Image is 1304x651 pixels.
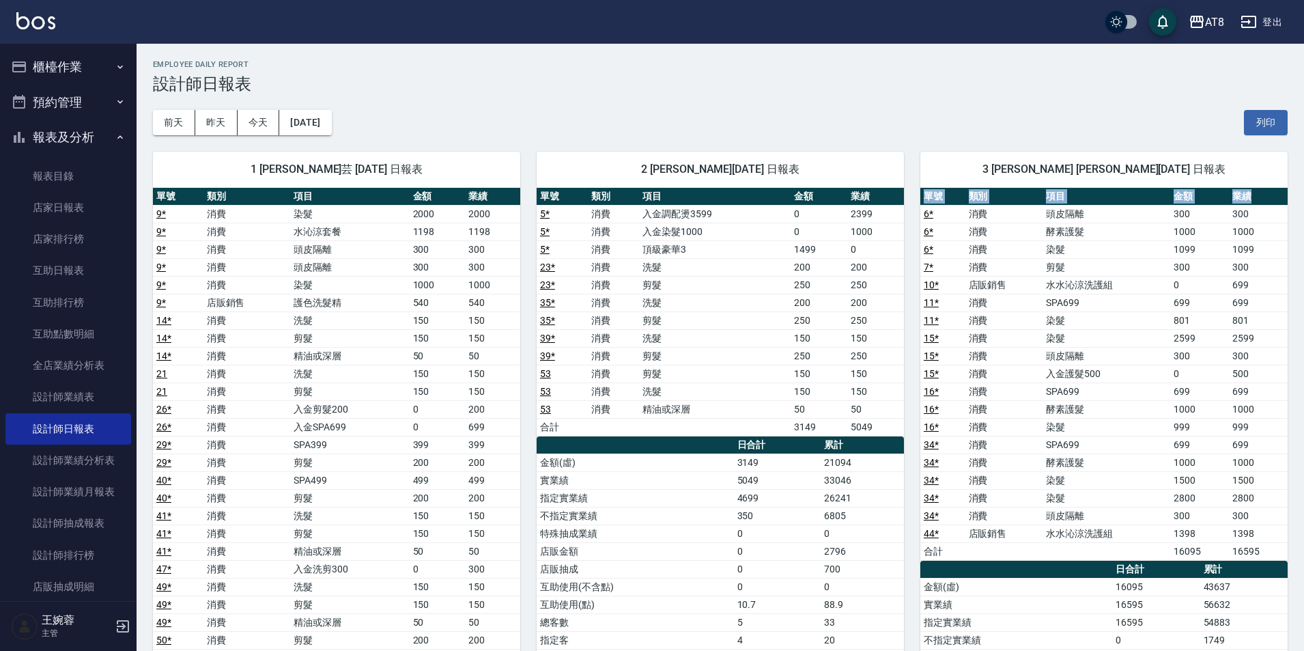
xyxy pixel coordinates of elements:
td: 實業績 [537,471,734,489]
td: 699 [1229,383,1288,400]
td: 0 [410,418,465,436]
td: 1198 [410,223,465,240]
td: 1000 [1170,400,1229,418]
h3: 設計師日報表 [153,74,1288,94]
a: 53 [540,404,551,415]
td: 150 [791,365,847,383]
th: 項目 [1043,188,1170,206]
td: 消費 [203,418,291,436]
td: 店販抽成 [537,560,734,578]
td: 消費 [965,258,1043,276]
td: 剪髮 [639,311,790,329]
td: 3149 [791,418,847,436]
td: 酵素護髮 [1043,400,1170,418]
td: 999 [1229,418,1288,436]
a: 設計師業績表 [5,381,131,413]
td: 1398 [1170,525,1229,542]
td: 150 [465,311,520,329]
td: 消費 [965,400,1043,418]
th: 項目 [290,188,409,206]
td: 1000 [410,276,465,294]
td: 150 [410,507,465,525]
a: 設計師排行榜 [5,540,131,571]
td: 21094 [821,454,904,471]
td: 消費 [588,383,639,400]
td: 染髮 [1043,418,1170,436]
img: Person [11,613,38,640]
table: a dense table [920,188,1288,561]
a: 店販抽成明細 [5,571,131,602]
th: 業績 [847,188,904,206]
td: 金額(虛) [537,454,734,471]
td: 消費 [965,383,1043,400]
td: 消費 [203,507,291,525]
a: 互助日報表 [5,255,131,286]
td: 2000 [410,205,465,223]
td: 消費 [203,347,291,365]
td: 150 [410,329,465,347]
td: 店販金額 [537,542,734,560]
td: 1000 [847,223,904,240]
td: 入金染髮1000 [639,223,790,240]
td: 消費 [203,400,291,418]
td: 頭皮隔離 [1043,347,1170,365]
td: 500 [1229,365,1288,383]
div: AT8 [1205,14,1224,31]
button: 列印 [1244,110,1288,135]
td: 300 [465,240,520,258]
td: 150 [791,329,847,347]
a: 設計師業績月報表 [5,476,131,508]
td: 消費 [965,436,1043,454]
td: 200 [791,258,847,276]
button: 昨天 [195,110,238,135]
a: 21 [156,386,167,397]
td: 699 [465,418,520,436]
td: SPA699 [1043,436,1170,454]
td: 0 [410,400,465,418]
button: 前天 [153,110,195,135]
td: 消費 [203,329,291,347]
td: SPA499 [290,471,409,489]
td: 精油或深層 [639,400,790,418]
td: 店販銷售 [203,294,291,311]
td: SPA399 [290,436,409,454]
th: 類別 [203,188,291,206]
td: 399 [410,436,465,454]
td: 頭皮隔離 [1043,205,1170,223]
td: 頭皮隔離 [290,258,409,276]
td: 150 [847,365,904,383]
td: 1198 [465,223,520,240]
td: 指定實業績 [537,489,734,507]
td: 消費 [203,578,291,596]
td: 消費 [203,489,291,507]
th: 類別 [965,188,1043,206]
td: 300 [1229,205,1288,223]
td: 150 [410,525,465,542]
td: 4699 [734,489,821,507]
td: 0 [1170,365,1229,383]
td: 300 [410,258,465,276]
td: 50 [465,542,520,560]
th: 金額 [1170,188,1229,206]
td: 540 [465,294,520,311]
td: 消費 [965,311,1043,329]
td: 護色洗髮精 [290,294,409,311]
td: 入金剪髮200 [290,400,409,418]
a: 設計師抽成報表 [5,508,131,539]
td: 150 [465,329,520,347]
a: 店家日報表 [5,192,131,223]
td: 300 [410,240,465,258]
td: 699 [1229,276,1288,294]
td: 50 [410,347,465,365]
td: 酵素護髮 [1043,454,1170,471]
td: 1099 [1170,240,1229,258]
td: 1000 [1229,223,1288,240]
td: 250 [847,347,904,365]
td: 洗髮 [290,507,409,525]
td: 801 [1170,311,1229,329]
td: 499 [410,471,465,489]
td: 50 [465,347,520,365]
td: 999 [1170,418,1229,436]
span: 1 [PERSON_NAME]芸 [DATE] 日報表 [169,163,504,176]
td: 染髮 [290,276,409,294]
